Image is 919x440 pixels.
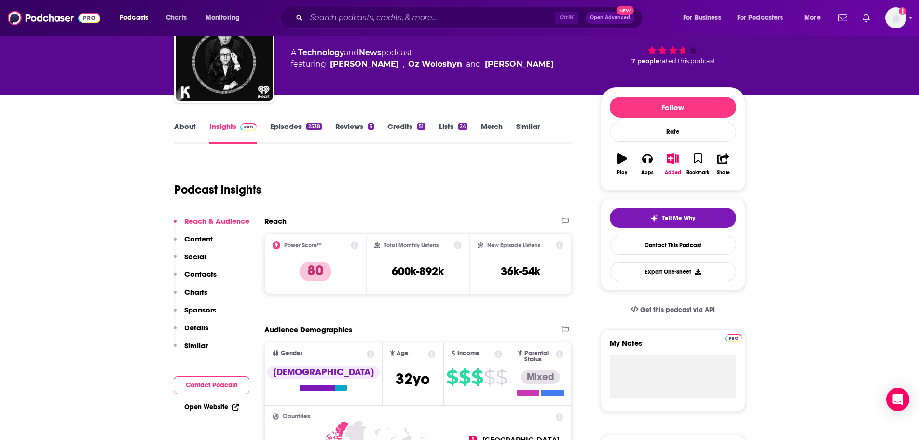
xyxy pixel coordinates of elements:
button: Apps [635,147,660,182]
span: More [804,11,821,25]
button: tell me why sparkleTell Me Why [610,208,736,228]
div: Rate [610,122,736,142]
span: 32 yo [396,369,430,388]
span: $ [484,369,495,385]
span: $ [471,369,483,385]
span: 7 people [631,57,659,65]
span: Age [397,350,409,356]
span: Logged in as aridings [885,7,906,28]
button: Content [174,234,213,252]
p: Contacts [184,270,217,279]
span: , [403,58,404,70]
img: Podchaser - Follow, Share and Rate Podcasts [8,9,100,27]
button: open menu [797,10,833,26]
span: featuring [291,58,554,70]
div: 51 [417,123,425,130]
svg: Add a profile image [899,7,906,15]
button: open menu [113,10,161,26]
div: Added [665,170,681,176]
a: Show notifications dropdown [835,10,851,26]
span: Monitoring [206,11,240,25]
a: InsightsPodchaser Pro [209,122,257,144]
button: Reach & Audience [174,216,249,234]
p: Reach & Audience [184,216,249,226]
h2: Reach [264,216,287,226]
a: Show notifications dropdown [859,10,874,26]
a: News [359,48,381,57]
a: About [174,122,196,144]
button: Follow [610,97,736,118]
button: Contacts [174,270,217,287]
div: Open Intercom Messenger [886,388,909,411]
a: Reviews3 [335,122,374,144]
span: Countries [283,413,310,420]
h2: New Episode Listens [487,242,540,249]
span: Open Advanced [590,15,630,20]
span: $ [496,369,507,385]
p: Charts [184,287,207,297]
span: $ [446,369,458,385]
a: Episodes2538 [270,122,321,144]
button: Social [174,252,206,270]
button: Bookmark [686,147,711,182]
a: Technology [298,48,344,57]
button: open menu [731,10,797,26]
button: Share [711,147,736,182]
button: Show profile menu [885,7,906,28]
div: 80 7 peoplerated this podcast [601,11,745,71]
a: Contact This Podcast [610,236,736,255]
h2: Power Score™ [284,242,322,249]
a: Charts [160,10,192,26]
a: Pro website [725,333,742,342]
div: 24 [458,123,467,130]
div: Search podcasts, credits, & more... [289,7,652,29]
label: My Notes [610,339,736,355]
p: Sponsors [184,305,216,314]
img: User Profile [885,7,906,28]
div: Bookmark [686,170,709,176]
p: Content [184,234,213,243]
span: Charts [166,11,187,25]
button: Play [610,147,635,182]
p: Social [184,252,206,261]
button: Details [174,323,208,341]
h3: 36k-54k [501,264,540,279]
div: [PERSON_NAME] [485,58,554,70]
span: and [344,48,359,57]
span: Gender [281,350,302,356]
span: Podcasts [120,11,148,25]
div: Play [617,170,627,176]
a: Merch [481,122,503,144]
button: Contact Podcast [174,376,249,394]
span: and [466,58,481,70]
div: A podcast [291,47,554,70]
button: Open AdvancedNew [586,12,634,24]
span: For Business [683,11,721,25]
div: 2538 [306,123,321,130]
span: For Podcasters [737,11,783,25]
img: Podchaser Pro [240,123,257,131]
span: Get this podcast via API [640,306,715,314]
button: Sponsors [174,305,216,323]
span: $ [459,369,470,385]
button: Export One-Sheet [610,262,736,281]
div: 3 [368,123,374,130]
a: Credits51 [387,122,425,144]
a: Similar [516,122,540,144]
div: Mixed [521,370,560,384]
button: Similar [174,341,208,359]
span: Ctrl K [555,12,578,24]
button: open menu [676,10,733,26]
h2: Total Monthly Listens [384,242,439,249]
div: Apps [641,170,654,176]
div: [DEMOGRAPHIC_DATA] [267,366,380,379]
img: TechStuff [176,4,273,101]
input: Search podcasts, credits, & more... [306,10,555,26]
img: Podchaser Pro [725,334,742,342]
button: open menu [199,10,252,26]
button: Added [660,147,685,182]
h2: Audience Demographics [264,325,352,334]
div: Share [717,170,730,176]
